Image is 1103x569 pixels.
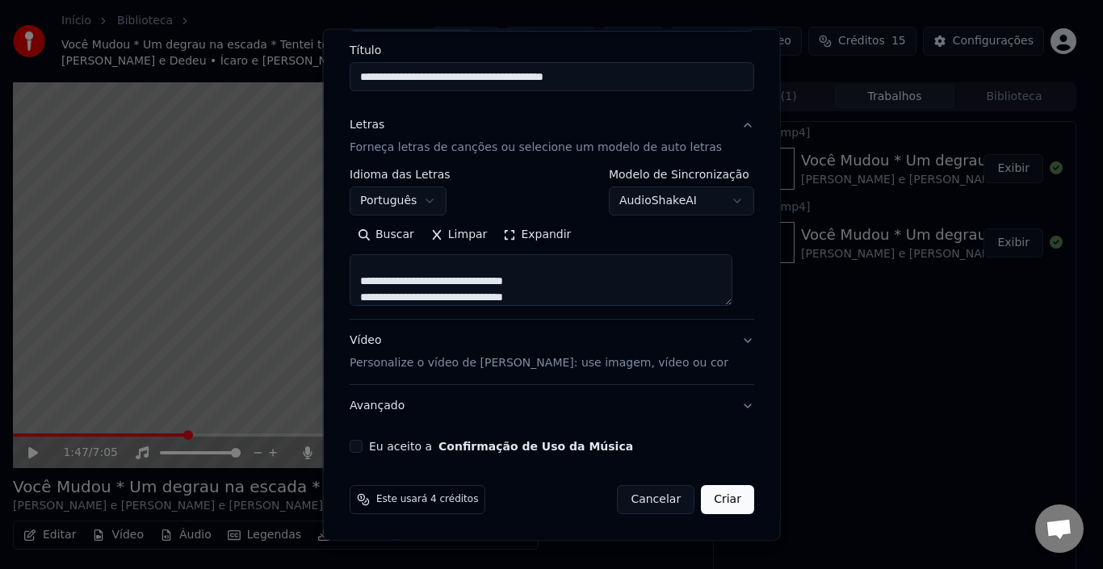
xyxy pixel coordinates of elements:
div: LetrasForneça letras de canções ou selecione um modelo de auto letras [350,169,754,319]
label: Modelo de Sincronização [608,169,753,180]
button: Buscar [350,222,422,248]
button: Expandir [495,222,579,248]
button: Limpar [421,222,495,248]
label: Título [350,44,754,56]
button: Avançado [350,385,754,427]
div: Vídeo [350,333,728,371]
p: Forneça letras de canções ou selecione um modelo de auto letras [350,140,722,156]
label: Idioma das Letras [350,169,451,180]
div: Letras [350,117,384,133]
button: Eu aceito a [438,441,633,452]
label: Eu aceito a [369,441,633,452]
button: VídeoPersonalize o vídeo de [PERSON_NAME]: use imagem, vídeo ou cor [350,320,754,384]
button: Criar [701,485,754,514]
p: Personalize o vídeo de [PERSON_NAME]: use imagem, vídeo ou cor [350,355,728,371]
button: LetrasForneça letras de canções ou selecione um modelo de auto letras [350,104,754,169]
span: Este usará 4 créditos [376,493,478,506]
button: Cancelar [617,485,694,514]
